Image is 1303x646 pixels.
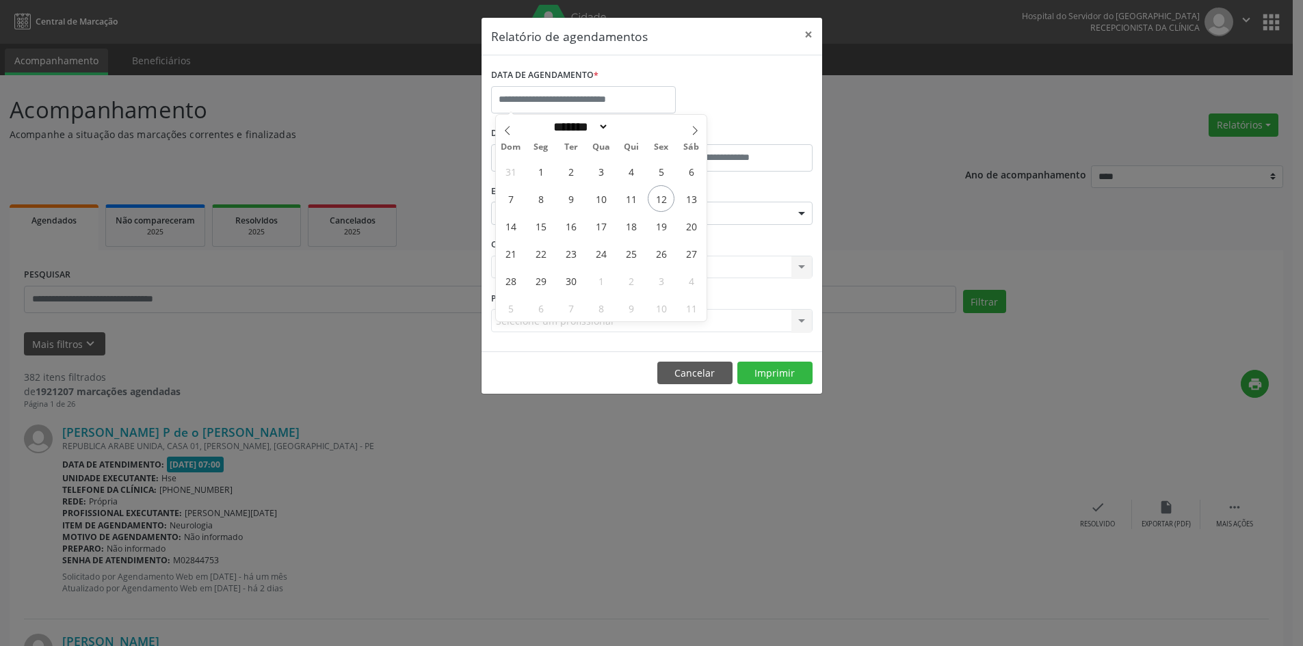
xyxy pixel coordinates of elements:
span: Setembro 15, 2025 [527,213,554,239]
span: Outubro 2, 2025 [618,267,644,294]
span: Setembro 16, 2025 [557,213,584,239]
span: Outubro 9, 2025 [618,295,644,321]
span: Dom [496,143,526,152]
span: Setembro 11, 2025 [618,185,644,212]
span: Setembro 8, 2025 [527,185,554,212]
span: Setembro 13, 2025 [678,185,705,212]
select: Month [549,120,609,134]
span: Setembro 3, 2025 [588,158,614,185]
span: Qui [616,143,646,152]
span: Outubro 4, 2025 [678,267,705,294]
span: Outubro 10, 2025 [648,295,674,321]
span: Setembro 26, 2025 [648,240,674,267]
label: De [491,123,648,144]
span: Setembro 17, 2025 [588,213,614,239]
span: Setembro 23, 2025 [557,240,584,267]
span: Setembro 25, 2025 [618,240,644,267]
span: Setembro 14, 2025 [497,213,524,239]
span: Setembro 10, 2025 [588,185,614,212]
span: Outubro 5, 2025 [497,295,524,321]
label: ESPECIALIDADE [491,181,555,202]
span: Setembro 20, 2025 [678,213,705,239]
label: ATÉ [655,123,813,144]
span: Ter [556,143,586,152]
span: Qua [586,143,616,152]
input: Year [609,120,654,134]
span: Setembro 7, 2025 [497,185,524,212]
span: Outubro 6, 2025 [527,295,554,321]
label: CLÍNICA [491,234,529,256]
span: Setembro 28, 2025 [497,267,524,294]
span: Setembro 9, 2025 [557,185,584,212]
span: Setembro 6, 2025 [678,158,705,185]
label: DATA DE AGENDAMENTO [491,65,598,86]
span: Setembro 24, 2025 [588,240,614,267]
span: Setembro 5, 2025 [648,158,674,185]
span: Setembro 2, 2025 [557,158,584,185]
span: Setembro 30, 2025 [557,267,584,294]
span: Seg [526,143,556,152]
button: Close [795,18,822,51]
span: Setembro 27, 2025 [678,240,705,267]
span: Setembro 29, 2025 [527,267,554,294]
button: Cancelar [657,362,733,385]
span: Sáb [676,143,707,152]
span: Sex [646,143,676,152]
span: Outubro 3, 2025 [648,267,674,294]
span: Setembro 22, 2025 [527,240,554,267]
span: Outubro 1, 2025 [588,267,614,294]
label: PROFISSIONAL [491,288,553,309]
span: Setembro 12, 2025 [648,185,674,212]
span: Agosto 31, 2025 [497,158,524,185]
span: Outubro 8, 2025 [588,295,614,321]
span: Setembro 21, 2025 [497,240,524,267]
h5: Relatório de agendamentos [491,27,648,45]
button: Imprimir [737,362,813,385]
span: Setembro 19, 2025 [648,213,674,239]
span: Outubro 7, 2025 [557,295,584,321]
span: Setembro 4, 2025 [618,158,644,185]
span: Setembro 18, 2025 [618,213,644,239]
span: Outubro 11, 2025 [678,295,705,321]
span: Setembro 1, 2025 [527,158,554,185]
